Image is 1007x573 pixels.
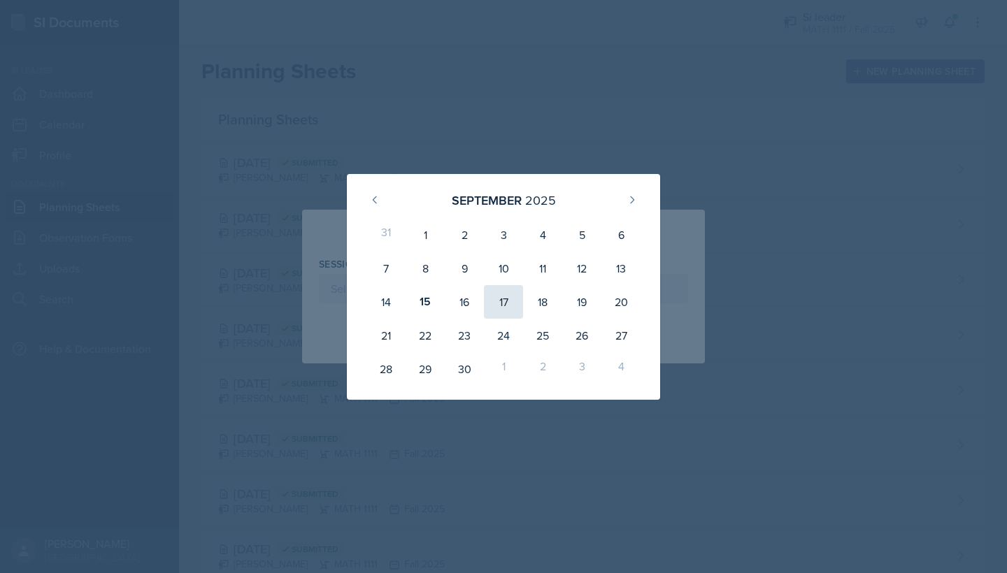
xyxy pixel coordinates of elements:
div: 11 [523,252,562,285]
div: 29 [406,352,445,386]
div: 3 [562,352,601,386]
div: 23 [445,319,484,352]
div: 27 [601,319,641,352]
div: September [452,191,522,210]
div: 26 [562,319,601,352]
div: 7 [366,252,406,285]
div: 5 [562,218,601,252]
div: 16 [445,285,484,319]
div: 24 [484,319,523,352]
div: 25 [523,319,562,352]
div: 3 [484,218,523,252]
div: 15 [406,285,445,319]
div: 10 [484,252,523,285]
div: 19 [562,285,601,319]
div: 13 [601,252,641,285]
div: 31 [366,218,406,252]
div: 30 [445,352,484,386]
div: 21 [366,319,406,352]
div: 4 [601,352,641,386]
div: 12 [562,252,601,285]
div: 18 [523,285,562,319]
div: 1 [484,352,523,386]
div: 2025 [525,191,556,210]
div: 4 [523,218,562,252]
div: 2 [445,218,484,252]
div: 14 [366,285,406,319]
div: 6 [601,218,641,252]
div: 20 [601,285,641,319]
div: 22 [406,319,445,352]
div: 28 [366,352,406,386]
div: 2 [523,352,562,386]
div: 1 [406,218,445,252]
div: 17 [484,285,523,319]
div: 9 [445,252,484,285]
div: 8 [406,252,445,285]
